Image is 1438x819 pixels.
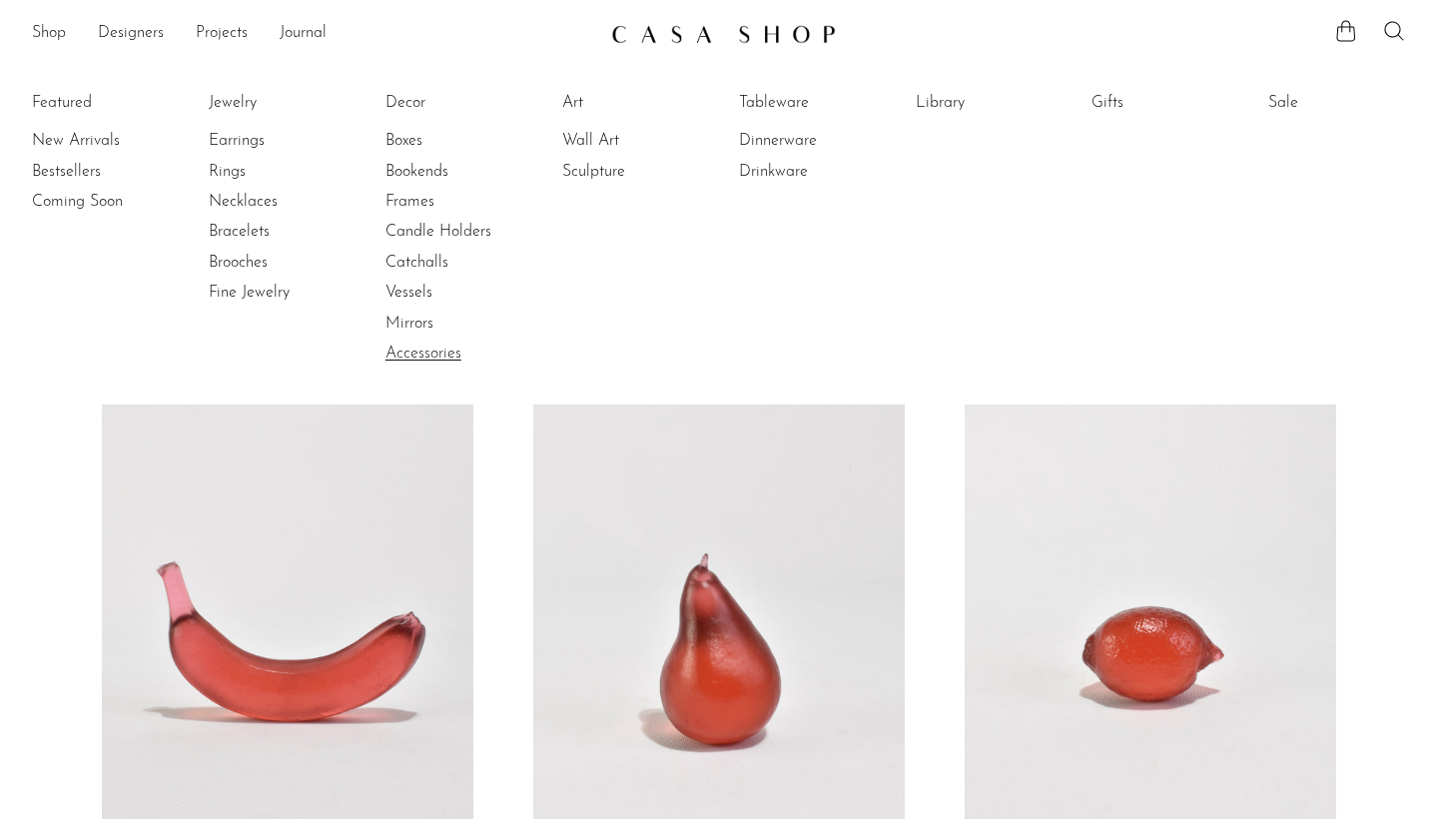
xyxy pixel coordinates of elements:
[209,88,359,309] ul: Jewelry
[32,17,595,51] nav: Desktop navigation
[562,130,712,152] a: Wall Art
[385,221,535,243] a: Candle Holders
[98,21,164,47] a: Designers
[32,17,595,51] ul: NEW HEADER MENU
[385,92,535,114] a: Decor
[32,191,182,213] a: Coming Soon
[916,88,1066,126] ul: Library
[1091,88,1241,126] ul: Gifts
[280,21,327,47] a: Journal
[916,92,1066,114] a: Library
[385,88,535,370] ul: Decor
[1091,92,1241,114] a: Gifts
[209,92,359,114] a: Jewelry
[739,88,889,187] ul: Tableware
[32,161,182,183] a: Bestsellers
[385,313,535,335] a: Mirrors
[739,92,889,114] a: Tableware
[385,282,535,304] a: Vessels
[385,252,535,274] a: Catchalls
[739,161,889,183] a: Drinkware
[209,191,359,213] a: Necklaces
[385,161,535,183] a: Bookends
[32,21,66,47] a: Shop
[1268,92,1418,114] a: Sale
[209,130,359,152] a: Earrings
[739,130,889,152] a: Dinnerware
[209,161,359,183] a: Rings
[385,343,535,365] a: Accessories
[562,92,712,114] a: Art
[1268,88,1418,126] ul: Sale
[385,191,535,213] a: Frames
[209,282,359,304] a: Fine Jewelry
[32,126,182,217] ul: Featured
[209,221,359,243] a: Bracelets
[385,130,535,152] a: Boxes
[32,130,182,152] a: New Arrivals
[196,21,248,47] a: Projects
[562,88,712,187] ul: Art
[209,252,359,274] a: Brooches
[562,161,712,183] a: Sculpture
